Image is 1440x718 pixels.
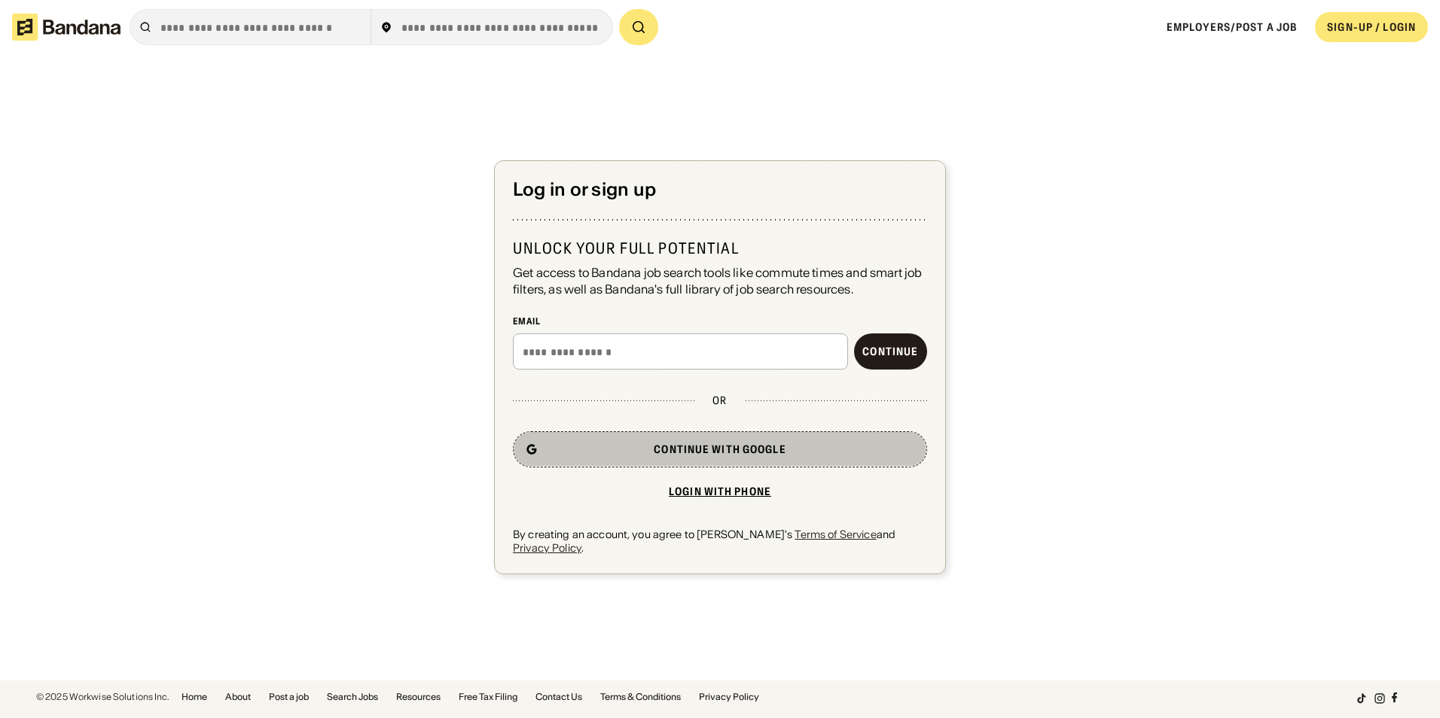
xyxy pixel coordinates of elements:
a: Terms of Service [795,528,876,541]
div: SIGN-UP / LOGIN [1327,20,1416,34]
div: or [712,394,727,407]
a: Home [182,692,207,701]
div: © 2025 Workwise Solutions Inc. [36,692,169,701]
div: Email [513,315,927,327]
div: Continue [862,346,918,357]
a: Contact Us [535,692,582,701]
div: By creating an account, you agree to [PERSON_NAME]'s and . [513,528,927,555]
div: Log in or sign up [513,179,927,201]
a: Free Tax Filing [459,692,517,701]
a: Post a job [269,692,309,701]
div: Continue with Google [654,444,786,455]
img: Bandana logotype [12,14,121,41]
div: Get access to Bandana job search tools like commute times and smart job filters, as well as Banda... [513,264,927,298]
div: Unlock your full potential [513,239,927,258]
a: Employers/Post a job [1167,20,1297,34]
div: Login with phone [669,486,771,497]
a: Search Jobs [327,692,378,701]
a: Terms & Conditions [600,692,681,701]
a: Resources [396,692,441,701]
a: Privacy Policy [699,692,759,701]
a: About [225,692,251,701]
a: Privacy Policy [513,541,581,555]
